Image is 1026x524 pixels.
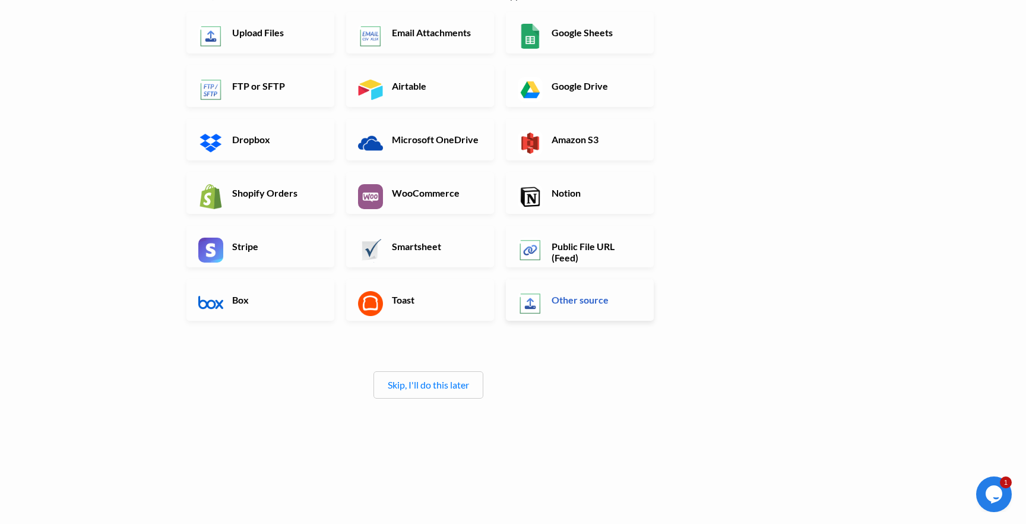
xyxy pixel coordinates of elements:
img: Toast App & API [358,291,383,316]
img: Public File URL App & API [518,238,543,263]
a: Google Sheets [506,12,654,53]
a: Skip, I'll do this later [388,379,469,390]
a: Notion [506,172,654,214]
a: Toast [346,279,494,321]
a: Airtable [346,65,494,107]
h6: Amazon S3 [549,134,642,145]
h6: Other source [549,294,642,305]
a: WooCommerce [346,172,494,214]
h6: Public File URL (Feed) [549,241,642,263]
img: Airtable App & API [358,77,383,102]
a: Google Drive [506,65,654,107]
img: Email New CSV or XLSX File App & API [358,24,383,49]
img: Other Source App & API [518,291,543,316]
iframe: chat widget [976,476,1014,512]
img: Smartsheet App & API [358,238,383,263]
h6: Notion [549,187,642,198]
img: Upload Files App & API [198,24,223,49]
h6: Box [229,294,322,305]
h6: Shopify Orders [229,187,322,198]
a: Smartsheet [346,226,494,267]
img: Amazon S3 App & API [518,131,543,156]
a: Upload Files [186,12,334,53]
h6: Stripe [229,241,322,252]
a: Microsoft OneDrive [346,119,494,160]
h6: Toast [389,294,482,305]
img: Google Sheets App & API [518,24,543,49]
a: Email Attachments [346,12,494,53]
a: Stripe [186,226,334,267]
img: Dropbox App & API [198,131,223,156]
img: Notion App & API [518,184,543,209]
a: Shopify Orders [186,172,334,214]
h6: Google Drive [549,80,642,91]
img: Box App & API [198,291,223,316]
h6: Dropbox [229,134,322,145]
h6: Upload Files [229,27,322,38]
h6: Airtable [389,80,482,91]
h6: Email Attachments [389,27,482,38]
a: Public File URL (Feed) [506,226,654,267]
a: Dropbox [186,119,334,160]
h6: Google Sheets [549,27,642,38]
h6: WooCommerce [389,187,482,198]
h6: FTP or SFTP [229,80,322,91]
img: WooCommerce App & API [358,184,383,209]
img: Shopify App & API [198,184,223,209]
img: Stripe App & API [198,238,223,263]
h6: Microsoft OneDrive [389,134,482,145]
a: Amazon S3 [506,119,654,160]
img: Google Drive App & API [518,77,543,102]
a: Box [186,279,334,321]
img: Microsoft OneDrive App & API [358,131,383,156]
img: FTP or SFTP App & API [198,77,223,102]
a: Other source [506,279,654,321]
h6: Smartsheet [389,241,482,252]
a: FTP or SFTP [186,65,334,107]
